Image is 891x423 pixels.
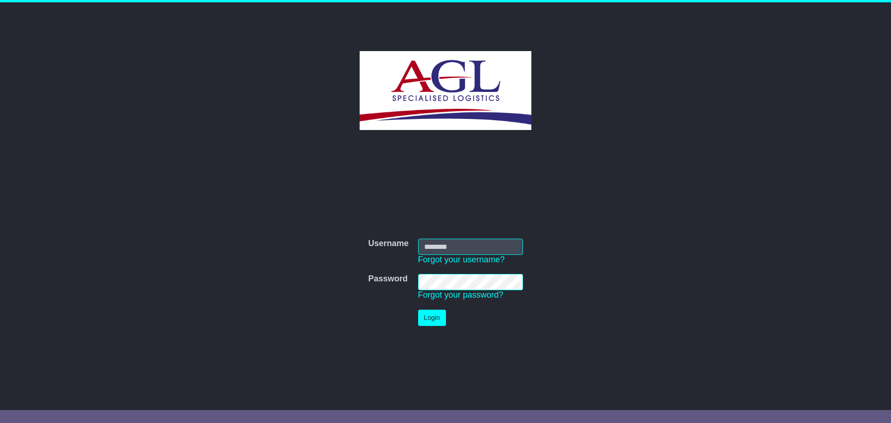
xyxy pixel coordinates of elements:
[360,51,531,130] img: AGL SPECIALISED LOGISTICS
[368,274,407,284] label: Password
[368,239,408,249] label: Username
[418,255,505,264] a: Forgot your username?
[418,290,504,299] a: Forgot your password?
[418,310,446,326] button: Login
